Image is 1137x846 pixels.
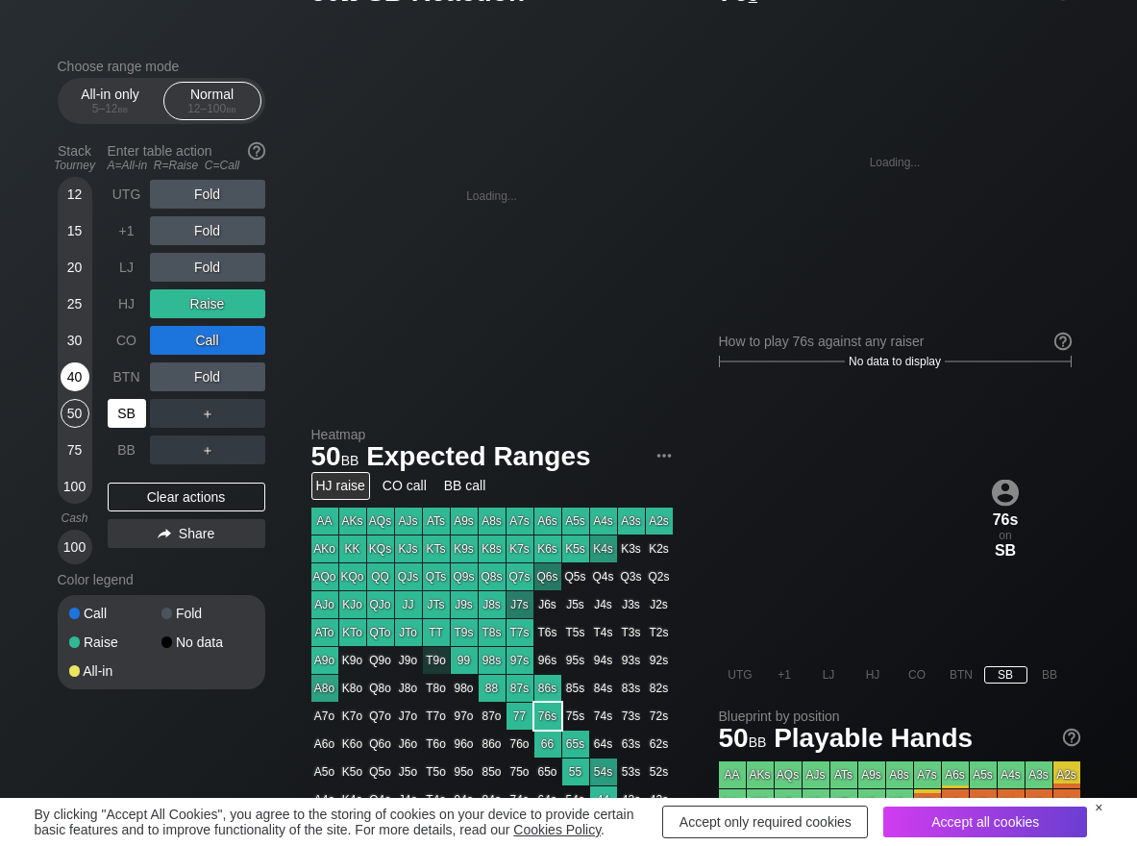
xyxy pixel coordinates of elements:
[61,362,89,391] div: 40
[339,731,366,758] div: K6o
[507,786,533,813] div: 74o
[423,591,450,618] div: JTs
[1095,800,1102,815] div: ×
[803,789,829,816] div: KJs
[646,675,673,702] div: 82s
[886,789,913,816] div: K8s
[763,666,806,684] div: +1
[562,508,589,535] div: A5s
[451,786,478,813] div: 94o
[150,289,265,318] div: Raise
[168,83,257,119] div: Normal
[562,563,589,590] div: Q5s
[339,647,366,674] div: K9o
[775,761,802,788] div: AQs
[992,479,1019,506] img: icon-avatar.b40e07d9.svg
[58,564,265,595] div: Color legend
[942,761,969,788] div: A6s
[395,647,422,674] div: J9o
[395,563,422,590] div: QJs
[719,709,1080,724] h2: Blueprint by position
[1026,761,1052,788] div: A3s
[1053,789,1080,816] div: K2s
[590,619,617,646] div: T4s
[618,647,645,674] div: 93s
[50,136,100,180] div: Stack
[395,508,422,535] div: AJs
[61,216,89,245] div: 15
[339,675,366,702] div: K8o
[646,535,673,562] div: K2s
[309,442,362,474] span: 50
[451,647,478,674] div: 99
[423,647,450,674] div: T9o
[150,180,265,209] div: Fold
[618,591,645,618] div: J3s
[311,786,338,813] div: A4o
[534,508,561,535] div: A6s
[534,591,561,618] div: J6s
[646,759,673,785] div: 52s
[479,619,506,646] div: T8s
[507,591,533,618] div: J7s
[395,535,422,562] div: KJs
[562,703,589,730] div: 75s
[618,508,645,535] div: A3s
[1026,789,1052,816] div: K3s
[562,619,589,646] div: T5s
[618,675,645,702] div: 83s
[451,675,478,702] div: 98o
[775,789,802,816] div: KQs
[311,472,370,500] div: HJ raise
[719,761,746,788] div: AA
[367,619,394,646] div: QTo
[367,535,394,562] div: KQs
[161,635,254,649] div: No data
[439,472,491,500] div: BB call
[35,807,648,837] div: By clicking "Accept All Cookies", you agree to the storing of cookies on your device to provide c...
[984,510,1027,528] div: 76s
[311,731,338,758] div: A6o
[339,508,366,535] div: AKs
[423,731,450,758] div: T6o
[719,334,1072,349] div: How to play 76s against any raiser
[590,703,617,730] div: 74s
[507,535,533,562] div: K7s
[108,326,146,355] div: CO
[150,435,265,464] div: ＋
[646,703,673,730] div: 72s
[590,647,617,674] div: 94s
[883,807,1087,837] div: Accept all cookies
[534,647,561,674] div: 96s
[339,786,366,813] div: K4o
[69,664,161,678] div: All-in
[311,675,338,702] div: A8o
[108,435,146,464] div: BB
[646,786,673,813] div: 42s
[719,789,746,816] div: AKo
[451,508,478,535] div: A9s
[158,529,171,539] img: share.864f2f62.svg
[451,759,478,785] div: 95o
[395,675,422,702] div: J8o
[339,535,366,562] div: KK
[479,591,506,618] div: J8s
[534,731,561,758] div: 66
[395,759,422,785] div: J5o
[66,83,155,119] div: All-in only
[451,563,478,590] div: Q9s
[311,703,338,730] div: A7o
[562,731,589,758] div: 65s
[311,591,338,618] div: AJo
[423,786,450,813] div: T4o
[513,822,601,837] a: Cookies Policy
[61,472,89,501] div: 100
[998,761,1025,788] div: A4s
[50,511,100,525] div: Cash
[830,761,857,788] div: ATs
[507,759,533,785] div: 75o
[719,722,1080,754] h1: Playable Hands
[61,180,89,209] div: 12
[61,533,89,561] div: 100
[69,607,161,620] div: Call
